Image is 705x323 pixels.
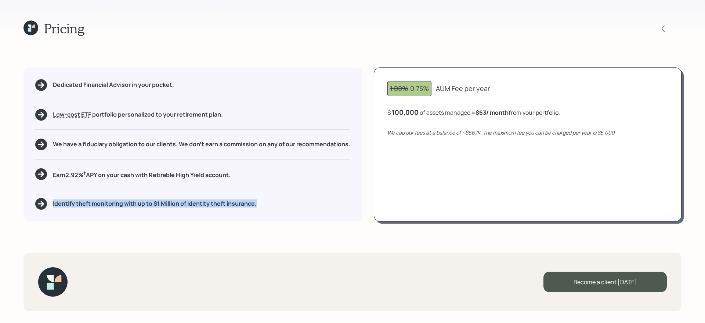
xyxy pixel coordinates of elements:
[53,110,91,118] span: Low-cost ETF
[390,84,429,93] div: 0.75%
[387,108,560,117] div: $ of assets managed ≈ from your portfolio .
[53,141,350,148] h5: We have a fiduciary obligation to our clients. We don't earn a commission on any of our recommend...
[476,109,509,117] b: $63 / month
[76,261,170,316] iframe: Customer reviews powered by Trustpilot
[387,129,615,136] i: We cap our fees at a balance of ~$667K. The maximum fee you can be charged per year is $5,000
[53,111,223,118] h5: portfolio personalized to your retirement plan.
[392,108,419,117] div: 100,000
[53,81,174,88] h5: Dedicated Financial Advisor in your pocket.
[83,170,86,176] sup: †
[436,84,490,93] div: AUM Fee per year
[53,170,231,179] h5: Earn 2.92 % APY on your cash with Retirable High Yield account.
[543,272,667,292] div: Become a client [DATE]
[390,84,408,93] span: 1.00%
[53,200,257,207] h5: Identify theft monitoring with up to $1 Million of identity theft insurance.
[44,21,84,36] h1: Pricing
